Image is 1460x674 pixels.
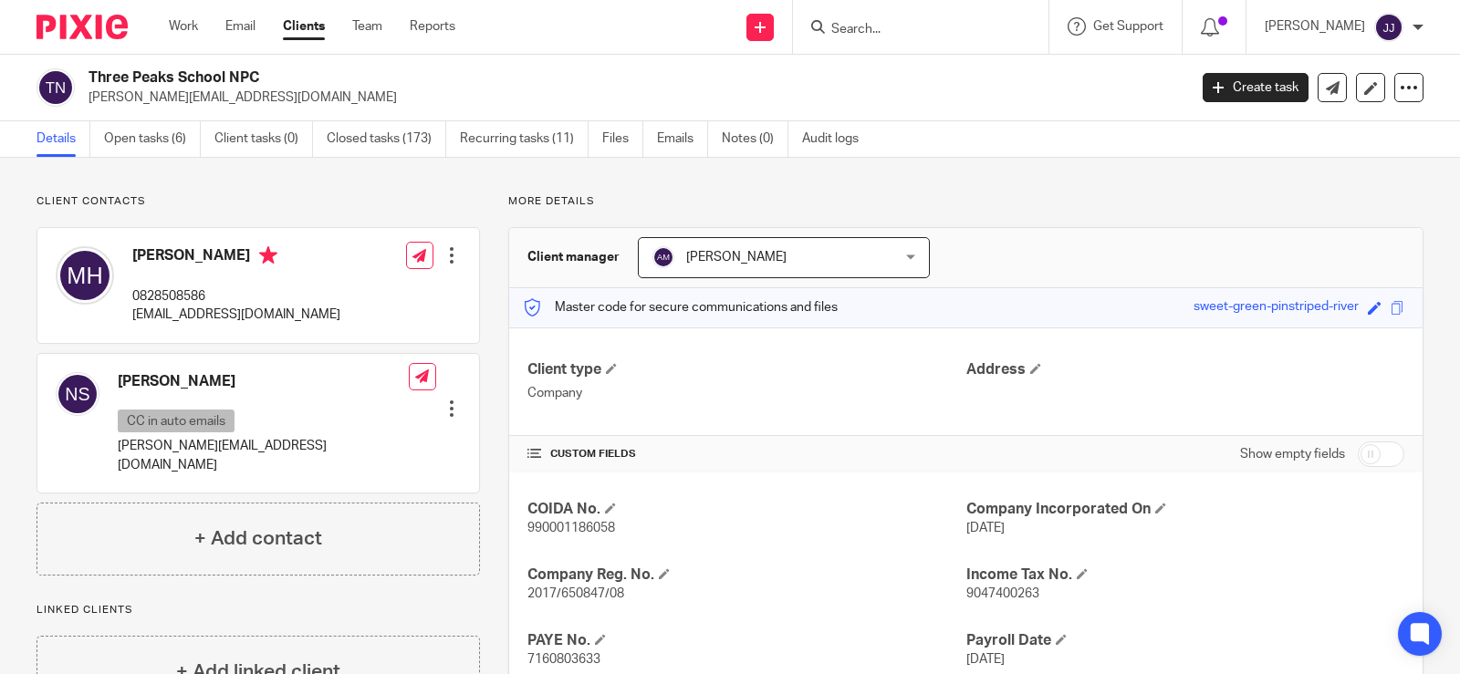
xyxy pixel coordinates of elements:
p: 0828508586 [132,287,340,306]
span: 2017/650847/08 [527,587,624,600]
h4: Company Incorporated On [966,500,1404,519]
h4: Company Reg. No. [527,565,965,585]
span: [DATE] [966,522,1005,534]
h4: [PERSON_NAME] [118,372,409,391]
h4: PAYE No. [527,631,965,650]
a: Create task [1203,73,1309,102]
p: Linked clients [36,603,480,617]
h4: [PERSON_NAME] [132,246,340,269]
p: CC in auto emails [118,410,235,432]
a: Email [225,17,255,36]
span: 7160803633 [527,653,600,666]
img: svg%3E [56,372,99,416]
a: Clients [283,17,325,36]
h4: + Add contact [194,524,322,553]
span: [PERSON_NAME] [686,251,787,264]
a: Notes (0) [722,121,788,157]
img: Pixie [36,15,128,39]
p: More details [508,194,1423,209]
p: [PERSON_NAME] [1265,17,1365,36]
a: Audit logs [802,121,872,157]
span: 990001186058 [527,522,615,534]
i: Primary [259,246,277,264]
img: svg%3E [652,246,674,268]
a: Details [36,121,90,157]
a: Emails [657,121,708,157]
a: Open tasks (6) [104,121,201,157]
label: Show empty fields [1240,445,1345,463]
img: svg%3E [1374,13,1403,42]
span: Get Support [1093,20,1163,33]
h4: Address [966,360,1404,379]
input: Search [829,22,994,38]
h3: Client manager [527,248,620,266]
h4: CUSTOM FIELDS [527,447,965,461]
p: Client contacts [36,194,480,209]
img: svg%3E [36,68,75,107]
h4: Payroll Date [966,631,1404,650]
p: [PERSON_NAME][EMAIL_ADDRESS][DOMAIN_NAME] [118,437,409,474]
a: Closed tasks (173) [327,121,446,157]
a: Recurring tasks (11) [460,121,589,157]
h4: Client type [527,360,965,379]
div: sweet-green-pinstriped-river [1194,297,1359,318]
a: Work [169,17,198,36]
img: svg%3E [56,246,114,305]
a: Reports [410,17,455,36]
p: Company [527,384,965,402]
h2: Three Peaks School NPC [89,68,958,88]
h4: COIDA No. [527,500,965,519]
p: [PERSON_NAME][EMAIL_ADDRESS][DOMAIN_NAME] [89,88,1175,107]
p: [EMAIL_ADDRESS][DOMAIN_NAME] [132,306,340,324]
span: [DATE] [966,653,1005,666]
a: Files [602,121,643,157]
h4: Income Tax No. [966,565,1404,585]
p: Master code for secure communications and files [523,298,838,316]
a: Client tasks (0) [214,121,313,157]
span: 9047400263 [966,587,1039,600]
a: Team [352,17,382,36]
